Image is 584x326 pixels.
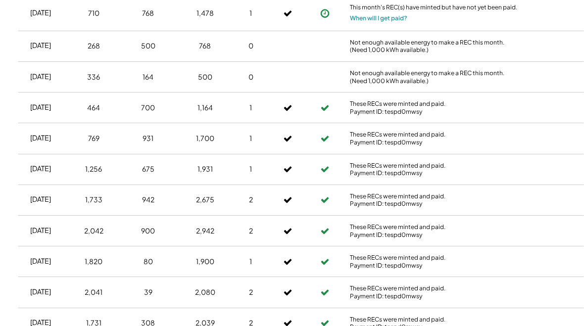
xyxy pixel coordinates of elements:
div: 2,675 [196,195,214,205]
div: [DATE] [30,8,51,18]
div: 2,080 [195,287,215,297]
div: 769 [88,134,99,143]
div: 2,041 [85,287,103,297]
div: [DATE] [30,226,51,235]
div: 2 [249,195,253,205]
div: 1,931 [197,164,213,174]
div: 1,820 [85,257,103,267]
div: These RECs were minted and paid. Payment ID: tespd0mwsy [350,192,518,208]
div: [DATE] [30,133,51,143]
div: 2,942 [196,226,214,236]
div: 39 [144,287,152,297]
div: These RECs were minted and paid. Payment ID: tespd0mwsy [350,254,518,269]
div: These RECs were minted and paid. Payment ID: tespd0mwsy [350,131,518,146]
div: Not enough available energy to make a REC this month. (Need 1,000 kWh available.) [350,69,518,85]
div: These RECs were minted and paid. Payment ID: tespd0mwsy [350,162,518,177]
div: [DATE] [30,287,51,297]
div: 1 [250,103,252,113]
div: 1,478 [196,8,214,18]
button: When will I get paid? [350,13,407,23]
div: These RECs were minted and paid. Payment ID: tespd0mwsy [350,284,518,300]
div: 164 [143,72,154,82]
div: 768 [143,8,154,18]
div: These RECs were minted and paid. Payment ID: tespd0mwsy [350,100,518,115]
div: 268 [88,41,100,51]
div: 1,900 [196,257,214,267]
div: This month's REC(s) have minted but have not yet been paid. [350,3,518,13]
div: [DATE] [30,102,51,112]
div: [DATE] [30,41,51,50]
div: 500 [141,41,155,51]
div: [DATE] [30,72,51,82]
div: 1,256 [86,164,102,174]
div: 675 [142,164,154,174]
div: 500 [198,72,212,82]
div: 0 [248,72,253,82]
div: [DATE] [30,194,51,204]
div: 931 [143,134,154,143]
div: 0 [248,41,253,51]
div: [DATE] [30,256,51,266]
div: [DATE] [30,164,51,174]
div: 2 [249,226,253,236]
div: 1 [250,134,252,143]
button: Payment approved, but not yet initiated. [318,6,333,21]
div: 1,733 [85,195,102,205]
div: 1 [250,164,252,174]
div: 336 [88,72,100,82]
div: 768 [199,41,211,51]
div: 1 [250,257,252,267]
div: 1,700 [196,134,214,143]
div: 80 [144,257,153,267]
div: These RECs were minted and paid. Payment ID: tespd0mwsy [350,223,518,238]
div: Not enough available energy to make a REC this month. (Need 1,000 kWh available.) [350,39,518,54]
div: 464 [88,103,100,113]
div: 710 [88,8,99,18]
div: 1,164 [197,103,213,113]
div: 1 [250,8,252,18]
div: 900 [142,226,155,236]
div: 700 [142,103,155,113]
div: 942 [142,195,154,205]
div: 2,042 [84,226,103,236]
div: 2 [249,287,253,297]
